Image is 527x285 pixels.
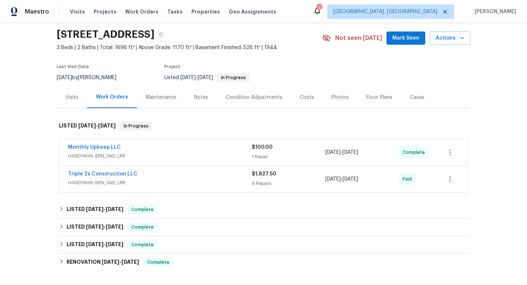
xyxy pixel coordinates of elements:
div: Condition Adjustments [226,94,282,101]
span: Complete [128,241,157,248]
a: Monthly Upkeep LLC [68,145,121,150]
button: Mark Seen [386,32,425,45]
div: LISTED [DATE]-[DATE]In Progress [57,114,470,138]
span: [DATE] [98,123,116,128]
span: [DATE] [106,242,123,247]
span: Project [164,64,180,69]
span: [DATE] [343,177,358,182]
span: - [86,207,123,212]
span: [DATE] [102,259,119,264]
div: Visits [66,94,78,101]
div: by [PERSON_NAME] [57,73,125,82]
span: - [86,242,123,247]
div: Maintenance [146,94,176,101]
span: [DATE] [106,207,123,212]
span: Complete [128,223,157,231]
div: RENOVATION [DATE]-[DATE]Complete [57,253,470,271]
span: Not seen [DATE] [335,34,382,42]
span: [DATE] [343,150,358,155]
span: [DATE] [106,224,123,229]
span: [DATE] [86,224,104,229]
h6: LISTED [67,223,123,232]
button: Copy Address [154,28,168,41]
span: Properties [191,8,220,15]
span: Tasks [167,9,183,14]
div: 1 Repair [252,153,325,160]
span: Paid [403,175,415,183]
div: 9 Repairs [252,180,325,187]
span: [DATE] [78,123,96,128]
span: Listed [164,75,250,80]
h6: LISTED [59,122,116,130]
div: Cases [410,94,425,101]
div: Notes [194,94,208,101]
span: - [325,175,358,183]
span: In Progress [218,75,249,80]
h6: LISTED [67,240,123,249]
span: Actions [436,34,464,43]
span: [GEOGRAPHIC_DATA], [GEOGRAPHIC_DATA] [333,8,437,15]
div: LISTED [DATE]-[DATE]Complete [57,236,470,253]
span: [DATE] [86,207,104,212]
span: Maestro [25,8,49,15]
span: Work Orders [125,8,158,15]
span: Geo Assignments [229,8,276,15]
h6: RENOVATION [67,258,139,267]
span: Visits [70,8,85,15]
div: Floor Plans [366,94,392,101]
span: Mark Seen [392,34,419,43]
div: 1 [317,4,322,12]
span: [DATE] [86,242,104,247]
span: Complete [403,149,428,156]
div: Costs [300,94,314,101]
span: HANDYMAN, BRN_AND_LRR [68,179,252,186]
span: $100.00 [252,145,273,150]
span: - [325,149,358,156]
div: LISTED [DATE]-[DATE]Complete [57,201,470,218]
div: Photos [332,94,349,101]
h6: LISTED [67,205,123,214]
span: HANDYMAN, BRN_AND_LRR [68,152,252,160]
span: $1,827.50 [252,171,276,177]
span: - [86,224,123,229]
div: LISTED [DATE]-[DATE]Complete [57,218,470,236]
div: Work Orders [96,93,128,101]
span: - [78,123,116,128]
span: - [102,259,139,264]
span: Last Visit Date [57,64,89,69]
span: [DATE] [57,75,72,80]
span: [DATE] [180,75,196,80]
span: Complete [144,259,172,266]
span: [DATE] [122,259,139,264]
span: [PERSON_NAME] [472,8,516,15]
h2: [STREET_ADDRESS] [57,31,154,38]
span: In Progress [121,122,152,130]
span: - [180,75,213,80]
span: [DATE] [325,150,341,155]
span: Projects [94,8,116,15]
button: Actions [430,32,470,45]
span: 3 Beds | 2 Baths | Total: 1696 ft² | Above Grade: 1170 ft² | Basement Finished: 526 ft² | 1944 [57,44,322,51]
span: Complete [128,206,157,213]
span: [DATE] [325,177,341,182]
a: Triple 2s Construction LLC [68,171,137,177]
span: [DATE] [198,75,213,80]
